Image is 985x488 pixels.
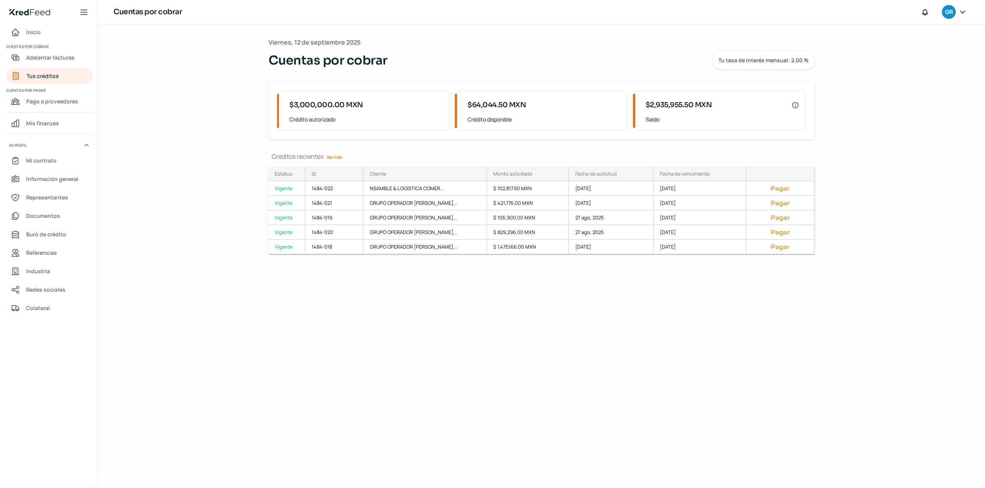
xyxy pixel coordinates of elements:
span: $2,935,955.50 MXN [646,100,712,110]
a: Mi contrato [6,153,93,168]
span: Adelantar facturas [26,53,75,62]
div: ID [312,170,316,177]
a: Documentos [6,208,93,224]
a: Representantes [6,190,93,205]
div: $ 421,776.00 MXN [487,196,569,211]
span: Referencias [26,248,57,257]
button: Pagar [753,228,808,236]
span: Inicio [26,27,41,37]
a: Mis finanzas [6,116,93,131]
div: [DATE] [569,196,653,211]
span: Mi contrato [26,156,57,165]
span: Colateral [26,303,50,313]
span: Crédito disponible [467,115,621,124]
div: NSAMBLE & LOGISTICA COMER... [364,181,487,196]
a: Referencias [6,245,93,261]
a: Ver más [324,151,346,163]
div: Fecha de solicitud [575,170,617,177]
div: Cliente [370,170,386,177]
span: Buró de crédito [26,229,66,239]
h1: Cuentas por cobrar [114,7,182,18]
a: Vigente [269,211,306,225]
div: [DATE] [654,240,746,254]
div: GRUPO OPERADOR [PERSON_NAME]... [364,240,487,254]
div: GRUPO OPERADOR [PERSON_NAME]... [364,196,487,211]
span: Viernes, 12 de septiembre 2025 [269,37,361,48]
span: GR [945,8,953,17]
div: GRUPO OPERADOR [PERSON_NAME]... [364,211,487,225]
div: [DATE] [654,225,746,240]
div: Monto solicitado [493,170,533,177]
span: Mis finanzas [26,118,59,128]
span: Cuentas por cobrar [6,43,92,50]
div: 1484-021 [306,196,364,211]
span: Cuentas por pagar [6,87,92,94]
div: $ 1,475,166.00 MXN [487,240,569,254]
button: Pagar [753,184,808,192]
div: GRUPO OPERADOR [PERSON_NAME]... [364,225,487,240]
button: Pagar [753,199,808,207]
a: Información general [6,171,93,187]
div: 27 ago, 2025 [569,225,653,240]
span: Saldo [646,115,799,124]
div: 27 ago, 2025 [569,211,653,225]
div: 1484-020 [306,225,364,240]
div: [DATE] [569,240,653,254]
span: Representantes [26,193,68,202]
span: Información general [26,174,78,184]
span: Mi perfil [9,142,27,149]
span: $64,044.50 MXN [467,100,526,110]
span: Pago a proveedores [26,96,78,106]
div: [DATE] [569,181,653,196]
span: Tus créditos [27,71,59,81]
span: Redes sociales [26,285,65,294]
span: Documentos [26,211,60,221]
a: Vigente [269,181,306,196]
div: Créditos recientes [269,152,815,161]
a: Buró de crédito [6,227,93,242]
div: Estatus [275,170,292,177]
span: $3,000,000.00 MXN [289,100,363,110]
div: $ 106,900.00 MXN [487,211,569,225]
a: Colateral [6,300,93,316]
div: Fecha de vencimiento [660,170,710,177]
div: [DATE] [654,211,746,225]
div: 1484-022 [306,181,364,196]
span: Crédito autorizado [289,115,443,124]
div: $ 102,817.50 MXN [487,181,569,196]
span: Cuentas por cobrar [269,51,387,70]
div: [DATE] [654,181,746,196]
button: Pagar [753,214,808,221]
span: Tu tasa de interés mensual: 2.00 % [718,58,809,63]
div: 1484-019 [306,211,364,225]
a: Vigente [269,240,306,254]
a: Vigente [269,196,306,211]
a: Vigente [269,225,306,240]
button: Pagar [753,243,808,251]
div: $ 829,296.00 MXN [487,225,569,240]
a: Industria [6,264,93,279]
a: Redes sociales [6,282,93,297]
a: Inicio [6,25,93,40]
div: 1484-018 [306,240,364,254]
span: Industria [26,266,50,276]
a: Tus créditos [6,68,93,84]
div: [DATE] [654,196,746,211]
a: Pago a proveedores [6,94,93,109]
a: Adelantar facturas [6,50,93,65]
